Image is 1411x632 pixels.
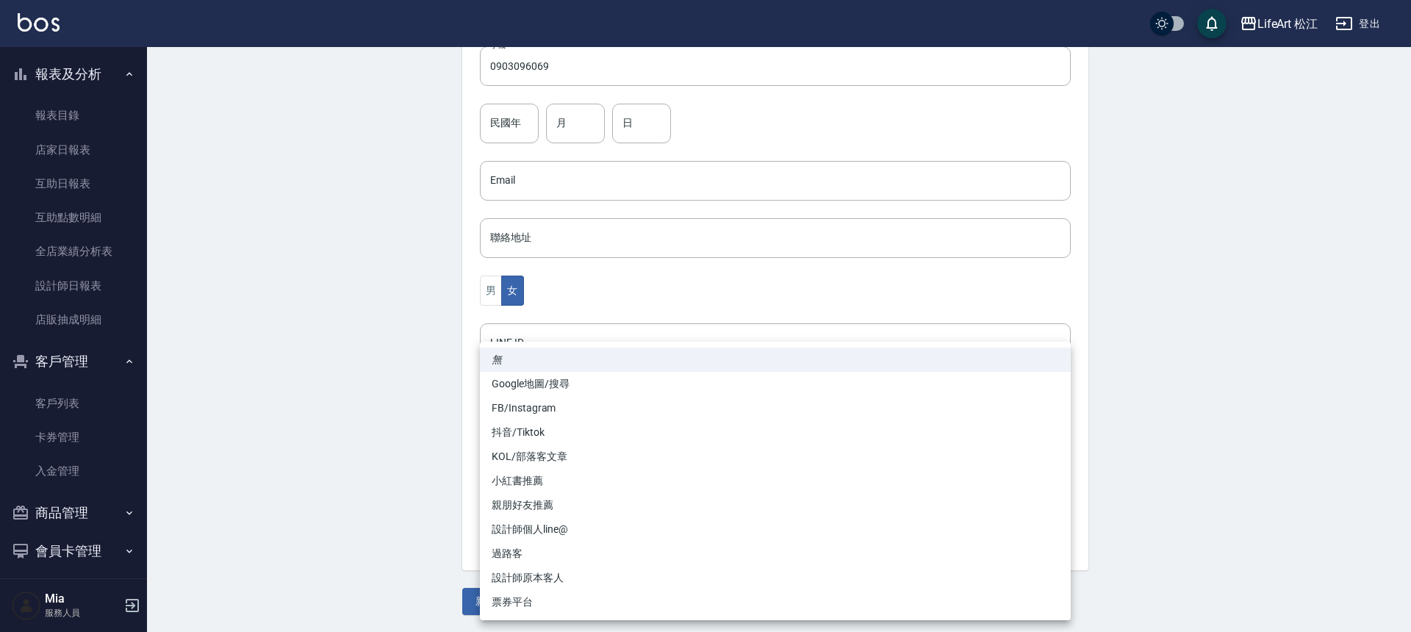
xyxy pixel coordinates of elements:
[480,493,1071,517] li: 親朋好友推薦
[480,566,1071,590] li: 設計師原本客人
[480,420,1071,445] li: 抖音/Tiktok
[480,396,1071,420] li: FB/Instagram
[492,352,502,367] em: 無
[480,542,1071,566] li: 過路客
[480,517,1071,542] li: 設計師個人line@
[480,445,1071,469] li: KOL/部落客文章
[480,372,1071,396] li: Google地圖/搜尋
[480,590,1071,614] li: 票券平台
[480,469,1071,493] li: 小紅書推薦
